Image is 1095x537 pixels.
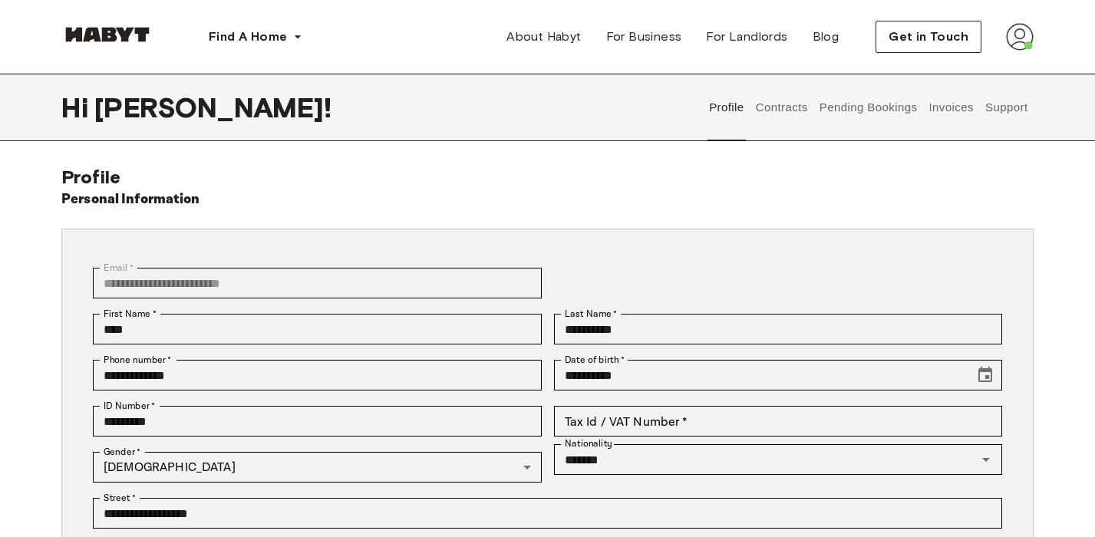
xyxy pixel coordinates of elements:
[983,74,1030,141] button: Support
[1006,23,1034,51] img: avatar
[707,74,747,141] button: Profile
[506,28,581,46] span: About Habyt
[889,28,968,46] span: Get in Touch
[565,437,612,450] label: Nationality
[704,74,1034,141] div: user profile tabs
[876,21,981,53] button: Get in Touch
[565,353,625,367] label: Date of birth
[754,74,810,141] button: Contracts
[800,21,852,52] a: Blog
[706,28,787,46] span: For Landlords
[565,307,618,321] label: Last Name
[61,91,94,124] span: Hi
[104,307,157,321] label: First Name
[61,189,200,210] h6: Personal Information
[104,445,140,459] label: Gender
[594,21,694,52] a: For Business
[813,28,839,46] span: Blog
[970,360,1001,390] button: Choose date, selected date is Dec 21, 2004
[209,28,287,46] span: Find A Home
[93,452,542,483] div: [DEMOGRAPHIC_DATA]
[196,21,315,52] button: Find A Home
[61,27,153,42] img: Habyt
[606,28,682,46] span: For Business
[93,268,542,298] div: You can't change your email address at the moment. Please reach out to customer support in case y...
[494,21,593,52] a: About Habyt
[94,91,331,124] span: [PERSON_NAME] !
[104,261,134,275] label: Email
[927,74,975,141] button: Invoices
[975,449,997,470] button: Open
[694,21,800,52] a: For Landlords
[104,399,155,413] label: ID Number
[104,491,136,505] label: Street
[104,353,172,367] label: Phone number
[817,74,919,141] button: Pending Bookings
[61,166,120,188] span: Profile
